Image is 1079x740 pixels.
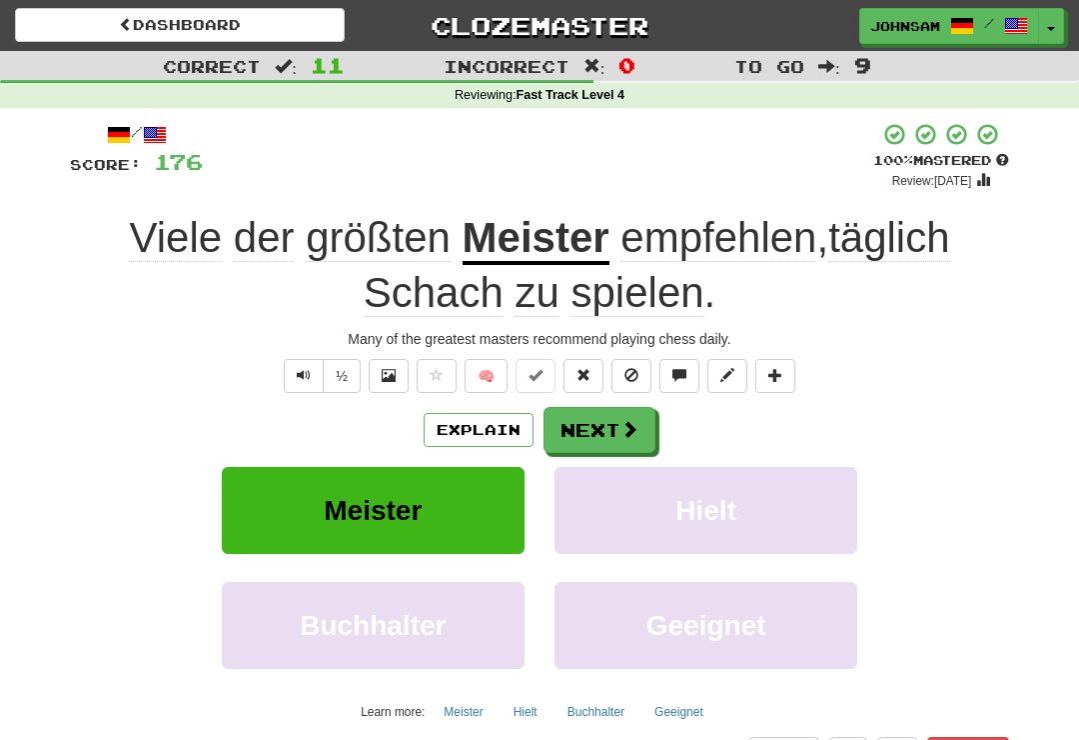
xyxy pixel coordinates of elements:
[311,53,345,77] span: 11
[859,8,1039,44] a: Johnsam /
[870,17,940,35] span: Johnsam
[543,407,655,453] button: Next
[154,149,203,174] span: 176
[873,152,1009,170] div: Mastered
[70,122,203,147] div: /
[129,214,222,262] span: Viele
[516,359,555,393] button: Set this sentence to 100% Mastered (alt+m)
[306,214,451,262] span: größten
[361,705,425,719] small: Learn more:
[375,8,704,43] a: Clozemaster
[659,359,699,393] button: Discuss sentence (alt+u)
[818,58,840,75] span: :
[284,359,324,393] button: Play sentence audio (ctl+space)
[433,697,494,727] button: Meister
[734,56,804,76] span: To go
[444,56,569,76] span: Incorrect
[163,56,261,76] span: Correct
[984,16,994,30] span: /
[417,359,457,393] button: Favorite sentence (alt+f)
[554,467,857,554] button: Hielt
[583,58,605,75] span: :
[369,359,409,393] button: Show image (alt+x)
[554,582,857,669] button: Geeignet
[234,214,295,262] span: der
[280,359,361,393] div: Text-to-speech controls
[873,152,913,168] span: 100 %
[892,174,972,188] small: Review: [DATE]
[15,8,345,42] a: Dashboard
[222,582,525,669] button: Buchhalter
[556,697,635,727] button: Buchhalter
[324,495,422,526] span: Meister
[620,214,816,262] span: empfehlen
[364,269,504,317] span: Schach
[755,359,795,393] button: Add to collection (alt+a)
[300,610,446,641] span: Buchhalter
[323,359,361,393] button: ½
[611,359,651,393] button: Ignore sentence (alt+i)
[707,359,747,393] button: Edit sentence (alt+d)
[424,413,534,447] button: Explain
[563,359,603,393] button: Reset to 0% Mastered (alt+r)
[675,495,736,526] span: Hielt
[222,467,525,554] button: Meister
[854,53,871,77] span: 9
[463,214,609,265] u: Meister
[70,329,1009,349] div: Many of the greatest masters recommend playing chess daily.
[646,610,766,641] span: Geeignet
[618,53,635,77] span: 0
[643,697,714,727] button: Geeignet
[828,214,949,262] span: täglich
[275,58,297,75] span: :
[364,214,950,317] span: , .
[515,269,558,317] span: zu
[571,269,704,317] span: spielen
[70,156,142,173] span: Score:
[465,359,508,393] button: 🧠
[503,697,548,727] button: Hielt
[517,88,625,102] strong: Fast Track Level 4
